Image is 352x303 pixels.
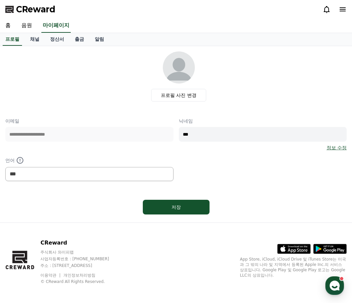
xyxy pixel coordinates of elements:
[156,204,196,210] div: 저장
[240,257,347,278] p: App Store, iCloud, iCloud Drive 및 iTunes Store는 미국과 그 밖의 나라 및 지역에서 등록된 Apple Inc.의 서비스 상표입니다. Goo...
[63,273,95,278] a: 개인정보처리방침
[40,256,122,262] p: 사업자등록번호 : [PHONE_NUMBER]
[5,156,173,164] p: 언어
[3,33,22,46] a: 프로필
[5,118,173,124] p: 이메일
[25,33,45,46] a: 채널
[41,19,71,33] a: 마이페이지
[89,33,109,46] a: 알림
[16,4,55,15] span: CReward
[143,200,210,214] button: 저장
[40,239,122,247] p: CReward
[327,144,347,151] a: 정보 수정
[45,33,69,46] a: 정산서
[179,118,347,124] p: 닉네임
[69,33,89,46] a: 출금
[151,89,206,102] label: 프로필 사진 변경
[5,4,55,15] a: CReward
[40,279,122,284] p: © CReward All Rights Reserved.
[16,19,37,33] a: 음원
[40,263,122,268] p: 주소 : [STREET_ADDRESS]
[163,51,195,84] img: profile_image
[40,273,61,278] a: 이용약관
[40,250,122,255] p: 주식회사 와이피랩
